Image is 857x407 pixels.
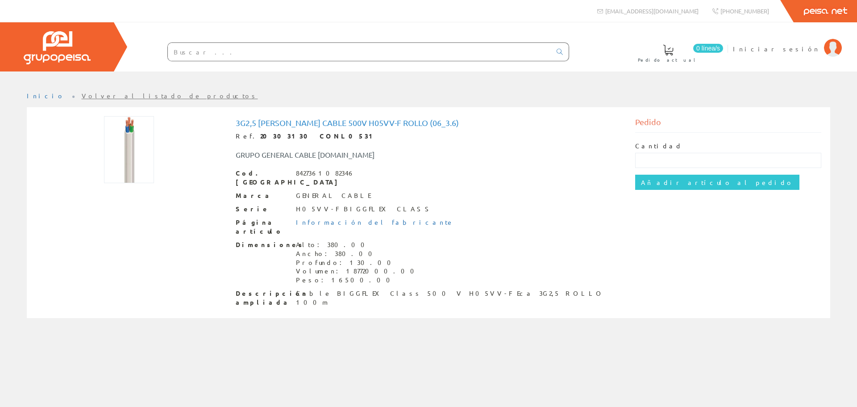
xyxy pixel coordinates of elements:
[236,118,622,127] h1: 3g2,5 [PERSON_NAME] Cable 500v H05vv-f Rollo (06_3.6)
[260,132,377,140] strong: 20303130 CONL0531
[296,205,433,214] div: H05VV-F BIGGFLEX CLASS
[296,169,355,178] div: 8427361082346
[693,44,723,53] span: 0 línea/s
[82,92,258,100] a: Volver al listado de productos
[296,276,420,285] div: Peso: 16500.00
[296,289,622,307] div: Cable BIGGFLEX Class 500 V H05VV-F Eca 3G2,5 ROLLO 100m
[733,44,820,53] span: Iniciar sesión
[733,37,842,46] a: Iniciar sesión
[638,55,699,64] span: Pedido actual
[104,116,154,183] img: Foto artículo 3g2,5 Blanca Cable 500v H05vv-f Rollo (06_3.6) (112.5x150)
[296,240,420,249] div: Alto: 380.00
[236,240,289,249] span: Dimensiones
[635,116,822,133] div: Pedido
[168,43,551,61] input: Buscar ...
[296,258,420,267] div: Profundo: 130.00
[27,92,65,100] a: Inicio
[236,132,622,141] div: Ref.
[296,267,420,276] div: Volumen: 18772000.00
[236,205,289,214] span: Serie
[296,191,370,200] div: GENERAL CABLE
[605,7,699,15] span: [EMAIL_ADDRESS][DOMAIN_NAME]
[296,249,420,258] div: Ancho: 380.00
[635,142,682,151] label: Cantidad
[236,169,289,187] span: Cod. [GEOGRAPHIC_DATA]
[236,218,289,236] span: Página artículo
[635,175,799,190] input: Añadir artículo al pedido
[296,218,454,226] a: Información del fabricante
[24,31,91,64] img: Grupo Peisa
[236,289,289,307] span: Descripción ampliada
[236,191,289,200] span: Marca
[229,150,462,160] div: GRUPO GENERAL CABLE [DOMAIN_NAME]
[720,7,769,15] span: [PHONE_NUMBER]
